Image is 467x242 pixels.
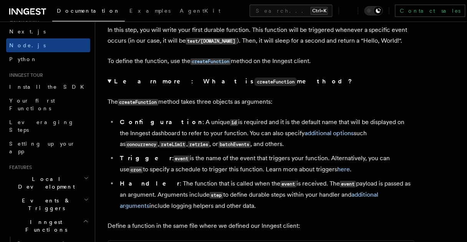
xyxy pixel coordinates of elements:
[118,117,415,150] li: : A unique is required and it is the default name that will be displayed on the Inngest dashboard...
[6,137,90,158] a: Setting up your app
[6,218,83,234] span: Inngest Functions
[120,118,202,126] strong: Configuration
[186,38,237,45] code: test/[DOMAIN_NAME]
[6,72,43,78] span: Inngest tour
[280,181,296,187] code: event
[129,8,171,14] span: Examples
[190,58,231,65] code: createFunction
[120,154,172,162] strong: Trigger
[6,80,90,94] a: Install the SDK
[305,129,354,137] a: additional options
[9,84,89,90] span: Install the SDK
[6,215,90,237] button: Inngest Functions
[118,99,158,106] code: createFunction
[255,78,297,86] code: createFunction
[126,141,158,148] code: concurrency
[108,25,415,46] p: In this step, you will write your first durable function. This function will be triggered wheneve...
[9,119,74,133] span: Leveraging Steps
[364,6,383,15] button: Toggle dark mode
[230,119,238,126] code: id
[337,166,350,173] a: here
[125,2,175,21] a: Examples
[9,28,46,35] span: Next.js
[6,175,84,191] span: Local Development
[108,76,415,87] summary: Learn more: What iscreateFunctionmethod?
[174,156,190,162] code: event
[395,5,465,17] a: Contact sales
[6,94,90,115] a: Your first Functions
[6,52,90,66] a: Python
[52,2,125,22] a: Documentation
[6,25,90,38] a: Next.js
[175,2,225,21] a: AgentKit
[159,141,186,148] code: rateLimit
[120,180,180,187] strong: Handler
[129,167,143,173] code: cron
[190,57,231,65] a: createFunction
[108,220,415,231] p: Define a function in the same file where we defined our Inngest client:
[210,192,223,199] code: step
[114,78,354,85] strong: Learn more: What is method?
[311,7,328,15] kbd: Ctrl+K
[219,141,251,148] code: batchEvents
[6,115,90,137] a: Leveraging Steps
[118,153,415,175] li: : is the name of the event that triggers your function. Alternatively, you can use to specify a s...
[118,178,415,211] li: : The function that is called when the is received. The payload is passed as an argument. Argumen...
[6,38,90,52] a: Node.js
[250,5,333,17] button: Search...Ctrl+K
[9,141,75,154] span: Setting up your app
[6,172,90,194] button: Local Development
[108,56,415,67] p: To define the function, use the method on the Inngest client.
[108,96,415,108] p: The method takes three objects as arguments:
[57,8,120,14] span: Documentation
[6,194,90,215] button: Events & Triggers
[188,141,209,148] code: retries
[180,8,220,14] span: AgentKit
[9,98,55,111] span: Your first Functions
[9,42,46,48] span: Node.js
[6,197,84,212] span: Events & Triggers
[9,56,37,62] span: Python
[6,164,32,171] span: Features
[340,181,356,187] code: event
